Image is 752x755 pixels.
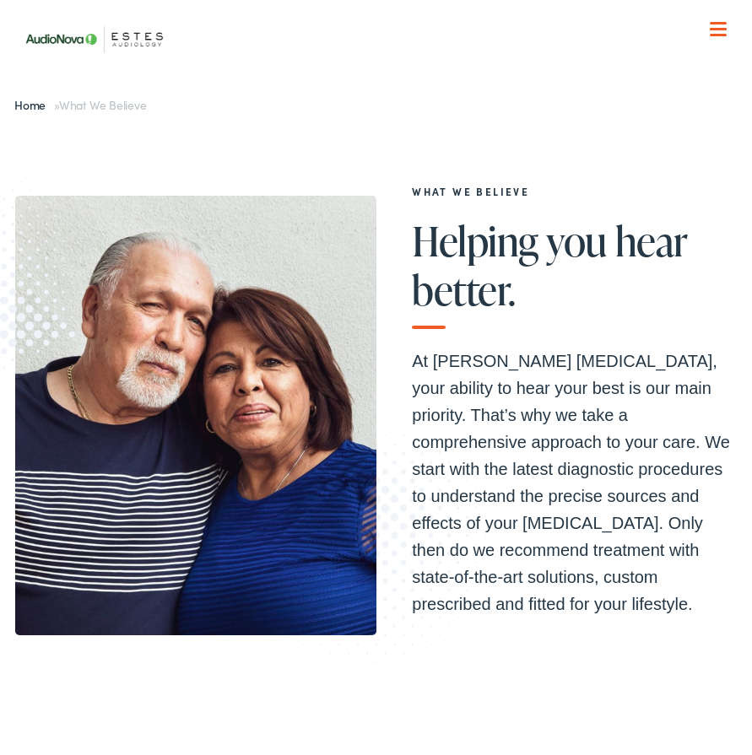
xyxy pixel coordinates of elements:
span: hear [615,218,688,263]
a: What We Offer [28,67,737,120]
span: Helping [412,218,538,263]
span: » [14,96,147,113]
p: At [PERSON_NAME] [MEDICAL_DATA], your ability to hear your best is our main priority. That’s why ... [412,348,737,617]
h2: What We Believe [412,186,737,197]
a: Home [14,96,54,113]
span: better. [412,267,516,312]
span: What We Believe [59,96,147,113]
span: you [546,218,607,263]
img: Hispanic couple hugging and smiling together [15,196,376,636]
